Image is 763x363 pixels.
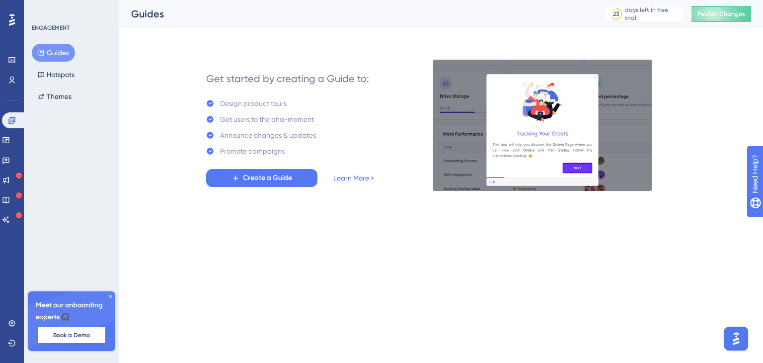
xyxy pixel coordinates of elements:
[206,72,369,86] div: Get started by creating a Guide to:
[131,7,579,21] div: Guides
[220,129,316,141] div: Announce changes & updates
[613,10,619,18] div: 23
[220,145,285,157] div: Promote campaigns
[433,59,652,191] img: 21a29cd0e06a8f1d91b8bced9f6e1c06.gif
[32,44,75,62] button: Guides
[220,113,314,125] div: Get users to the aha-moment
[721,324,751,354] iframe: UserGuiding AI Assistant Launcher
[206,169,317,187] button: Create a Guide
[32,66,80,84] button: Hotspots
[220,97,287,109] div: Design product tours
[333,172,374,184] a: Learn More >
[38,327,105,343] button: Book a Demo
[243,172,292,184] span: Create a Guide
[625,6,680,22] div: days left in free trial
[32,88,77,105] button: Themes
[32,24,70,32] div: ENGAGEMENT
[53,331,90,339] span: Book a Demo
[691,6,751,22] button: Publish Changes
[36,299,107,323] span: Meet our onboarding experts 🎧
[23,2,62,14] span: Need Help?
